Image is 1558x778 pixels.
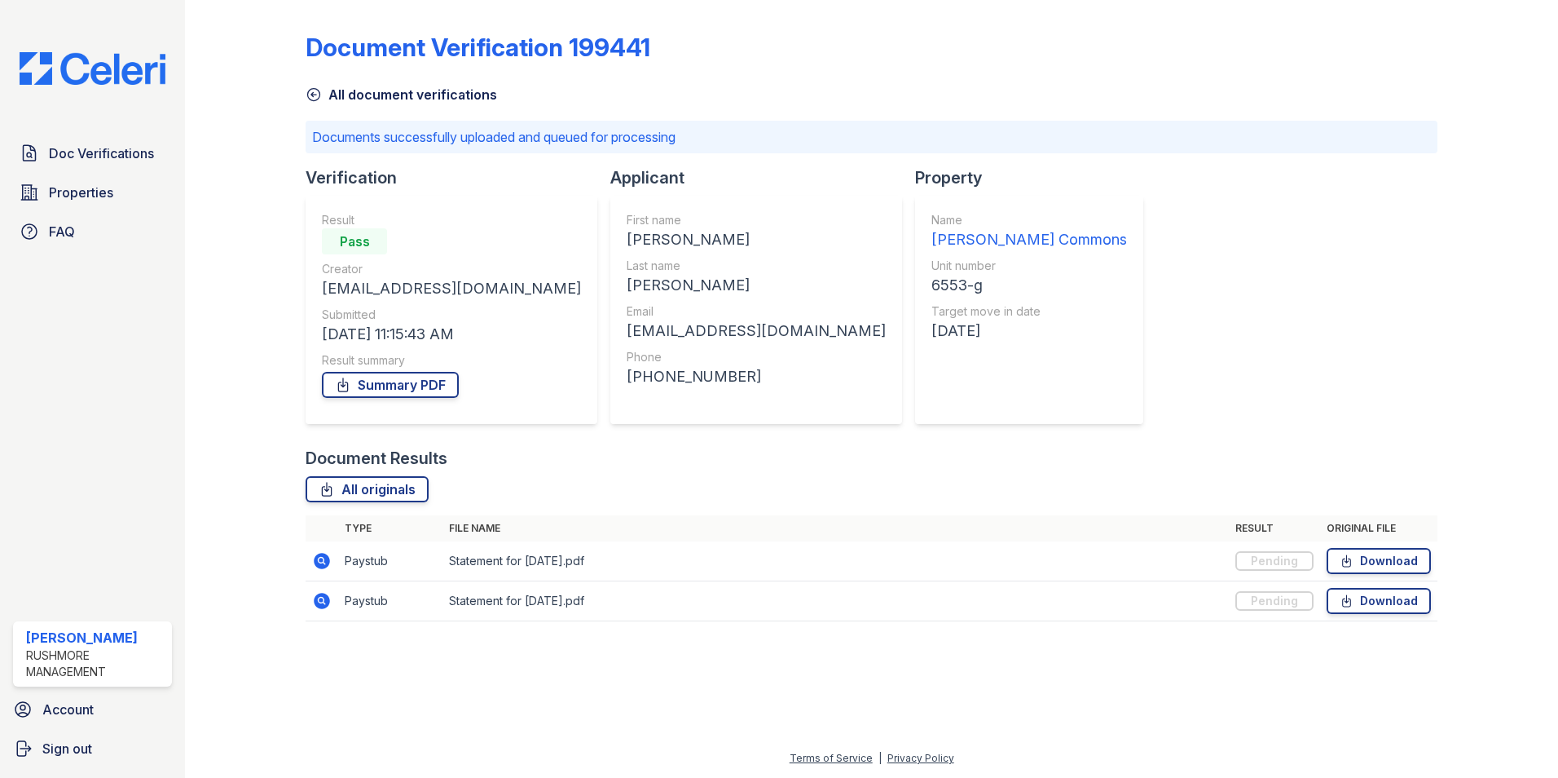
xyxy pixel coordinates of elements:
div: Property [915,166,1156,189]
span: Sign out [42,739,92,758]
div: Rushmore Management [26,648,165,680]
div: Name [931,212,1127,228]
span: Properties [49,183,113,202]
div: Pass [322,228,387,254]
div: [PERSON_NAME] [627,274,886,297]
div: Unit number [931,258,1127,274]
div: Applicant [610,166,915,189]
div: [PERSON_NAME] [26,628,165,648]
div: Pending [1235,591,1314,611]
p: Documents successfully uploaded and queued for processing [312,127,1431,147]
div: [DATE] 11:15:43 AM [322,323,581,346]
div: [PHONE_NUMBER] [627,365,886,388]
a: Terms of Service [790,752,873,764]
th: File name [442,515,1229,542]
div: Creator [322,261,581,277]
a: Download [1327,548,1431,574]
div: [EMAIL_ADDRESS][DOMAIN_NAME] [627,320,886,343]
div: [EMAIL_ADDRESS][DOMAIN_NAME] [322,277,581,300]
div: [PERSON_NAME] Commons [931,228,1127,251]
div: Result summary [322,352,581,369]
a: Summary PDF [322,372,459,398]
td: Paystub [338,581,442,621]
div: First name [627,212,886,228]
div: | [878,752,882,764]
th: Result [1229,515,1320,542]
a: Doc Verifications [13,137,172,170]
div: Document Results [306,447,447,470]
div: Target move in date [931,303,1127,320]
a: Account [7,693,178,726]
a: All document verifications [306,85,497,104]
div: Phone [627,349,886,365]
span: Account [42,700,94,719]
div: 6553-g [931,274,1127,297]
span: Doc Verifications [49,144,154,163]
th: Type [338,515,442,542]
td: Statement for [DATE].pdf [442,581,1229,621]
th: Original file [1320,515,1437,542]
a: Name [PERSON_NAME] Commons [931,212,1127,251]
div: Submitted [322,307,581,323]
td: Paystub [338,542,442,581]
div: Email [627,303,886,320]
a: Download [1327,588,1431,614]
a: Properties [13,176,172,209]
div: Document Verification 199441 [306,33,650,62]
div: Result [322,212,581,228]
div: Verification [306,166,610,189]
img: CE_Logo_Blue-a8612792a0a2168367f1c8372b55b34899dd931a85d93a1a3d3e32e68fde9ad4.png [7,52,178,85]
span: FAQ [49,222,75,241]
div: Pending [1235,551,1314,571]
div: Last name [627,258,886,274]
a: FAQ [13,215,172,248]
a: Privacy Policy [887,752,954,764]
a: Sign out [7,732,178,765]
td: Statement for [DATE].pdf [442,542,1229,581]
div: [PERSON_NAME] [627,228,886,251]
div: [DATE] [931,320,1127,343]
a: All originals [306,476,429,502]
